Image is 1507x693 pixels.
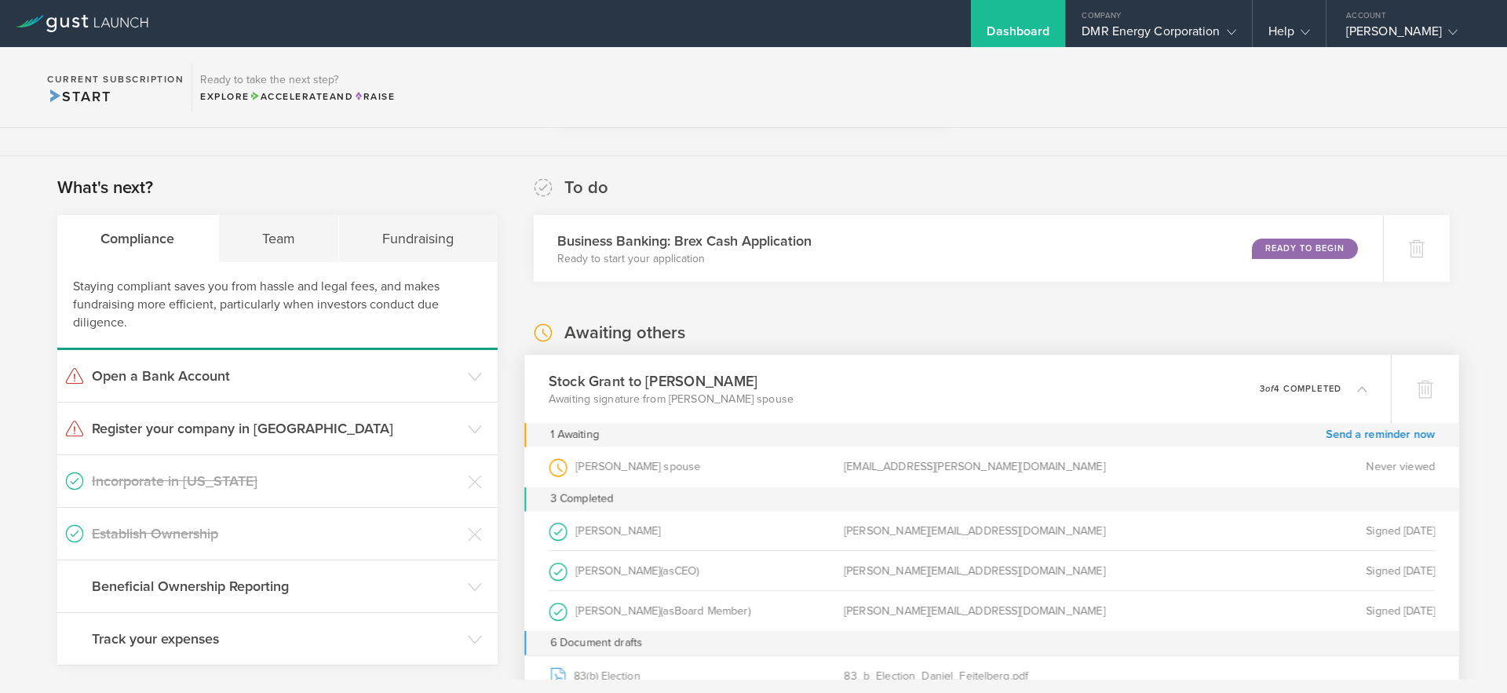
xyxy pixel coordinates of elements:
div: Team [219,215,340,262]
h2: What's next? [57,177,153,199]
div: Business Banking: Brex Cash ApplicationReady to start your applicationReady to Begin [534,215,1383,282]
h3: Stock Grant to [PERSON_NAME] [549,370,794,392]
h3: Establish Ownership [92,523,460,544]
div: 6 Document drafts [524,631,1459,655]
div: 1 Awaiting [550,423,599,447]
span: Start [47,88,111,105]
span: Accelerate [250,91,330,102]
p: Ready to start your application [557,251,812,267]
span: (as [660,564,673,577]
div: [PERSON_NAME] [549,591,844,631]
div: [PERSON_NAME][EMAIL_ADDRESS][DOMAIN_NAME] [844,591,1139,631]
div: [PERSON_NAME][EMAIL_ADDRESS][DOMAIN_NAME] [844,551,1139,590]
div: Signed [DATE] [1140,511,1435,550]
h3: Incorporate in [US_STATE] [92,471,460,491]
a: Send a reminder now [1326,423,1435,447]
div: [PERSON_NAME] [1346,24,1480,47]
p: 3 4 completed [1260,385,1341,393]
div: Help [1268,24,1310,47]
div: Dashboard [987,24,1049,47]
h3: Beneficial Ownership Reporting [92,576,460,596]
h2: Awaiting others [564,322,685,345]
div: Never viewed [1140,447,1435,487]
div: Ready to Begin [1252,239,1358,259]
div: [PERSON_NAME] spouse [549,447,844,487]
div: [PERSON_NAME] [549,551,844,590]
h3: Open a Bank Account [92,366,460,386]
h3: Business Banking: Brex Cash Application [557,231,812,251]
h3: Track your expenses [92,629,460,649]
div: 3 Completed [524,487,1459,512]
span: Raise [353,91,395,102]
div: Signed [DATE] [1140,591,1435,631]
span: ) [696,564,699,577]
h2: To do [564,177,608,199]
em: of [1265,384,1274,394]
div: [PERSON_NAME][EMAIL_ADDRESS][DOMAIN_NAME] [844,511,1139,550]
div: Compliance [57,215,219,262]
p: Awaiting signature from [PERSON_NAME] spouse [549,392,794,407]
span: CEO [674,564,697,577]
div: Ready to take the next step?ExploreAccelerateandRaise [192,63,403,111]
span: and [250,91,354,102]
div: DMR Energy Corporation [1082,24,1235,47]
span: (as [660,604,673,617]
h2: Current Subscription [47,75,184,84]
div: Staying compliant saves you from hassle and legal fees, and makes fundraising more efficient, par... [57,262,498,350]
div: Fundraising [339,215,498,262]
div: [EMAIL_ADDRESS][PERSON_NAME][DOMAIN_NAME] [844,447,1139,487]
div: [PERSON_NAME] [549,511,844,550]
div: Signed [DATE] [1140,551,1435,590]
span: Board Member [674,604,748,617]
span: ) [748,604,750,617]
div: Explore [200,89,395,104]
h3: Register your company in [GEOGRAPHIC_DATA] [92,418,460,439]
h3: Ready to take the next step? [200,75,395,86]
